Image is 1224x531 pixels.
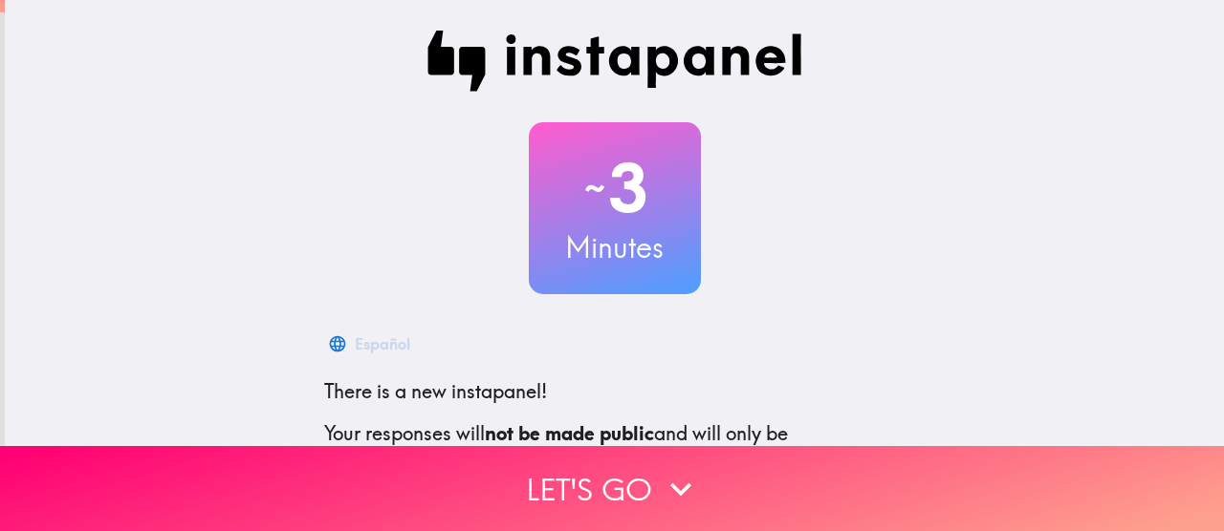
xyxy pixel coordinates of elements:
[324,379,547,403] span: There is a new instapanel!
[529,149,701,227] h2: 3
[355,330,410,357] div: Español
[324,420,906,500] p: Your responses will and will only be confidentially shared with our clients. We'll need your emai...
[324,325,418,363] button: Español
[581,159,608,217] span: ~
[529,227,701,267] h3: Minutes
[427,31,802,92] img: Instapanel
[485,421,654,445] b: not be made public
